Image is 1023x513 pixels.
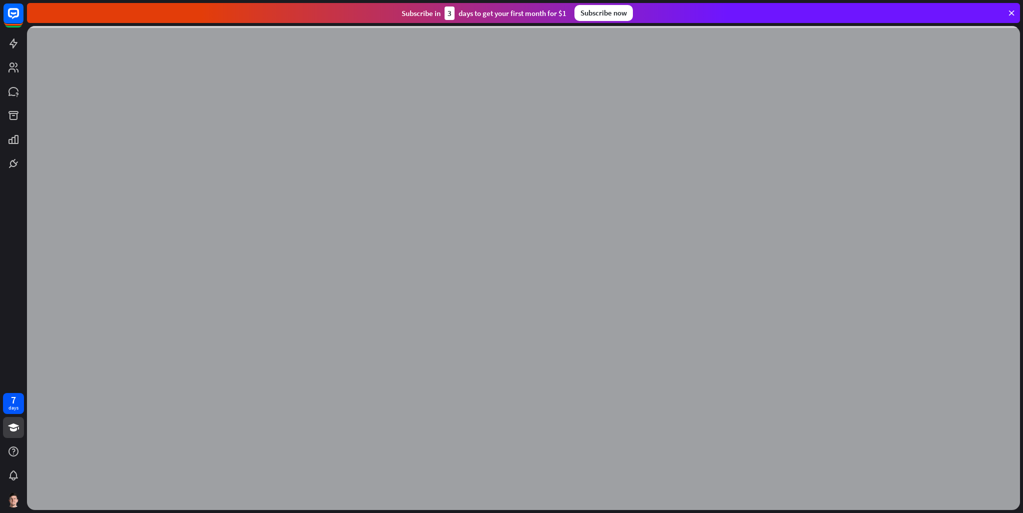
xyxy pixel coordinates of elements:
[3,393,24,414] a: 7 days
[445,6,455,20] div: 3
[11,395,16,404] div: 7
[574,5,633,21] div: Subscribe now
[402,6,566,20] div: Subscribe in days to get your first month for $1
[8,404,18,411] div: days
